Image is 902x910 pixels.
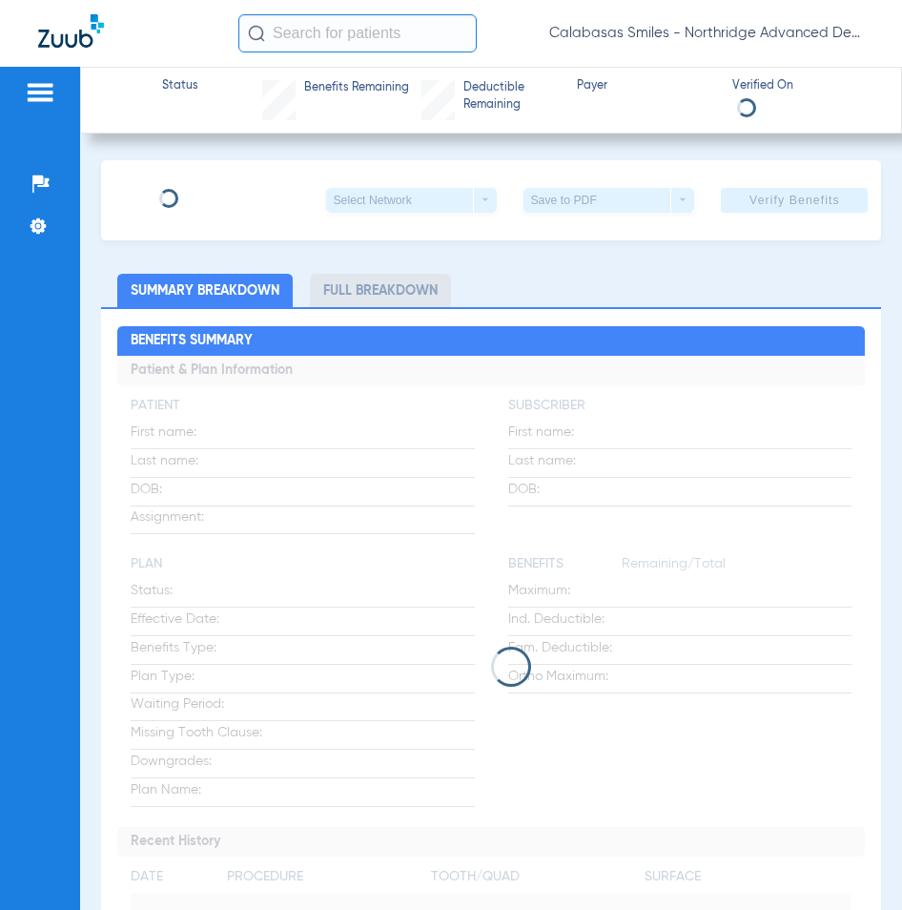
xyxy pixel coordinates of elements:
[310,274,451,307] li: Full Breakdown
[238,14,477,52] input: Search for patients
[38,14,104,48] img: Zuub Logo
[304,80,409,97] span: Benefits Remaining
[25,81,55,104] img: hamburger-icon
[162,78,198,95] span: Status
[117,274,293,307] li: Summary Breakdown
[577,78,715,95] span: Payer
[117,326,865,357] h2: Benefits Summary
[549,24,864,43] span: Calabasas Smiles - Northridge Advanced Dentistry
[463,80,561,114] span: Deductible Remaining
[248,25,265,42] img: Search Icon
[732,78,871,95] span: Verified On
